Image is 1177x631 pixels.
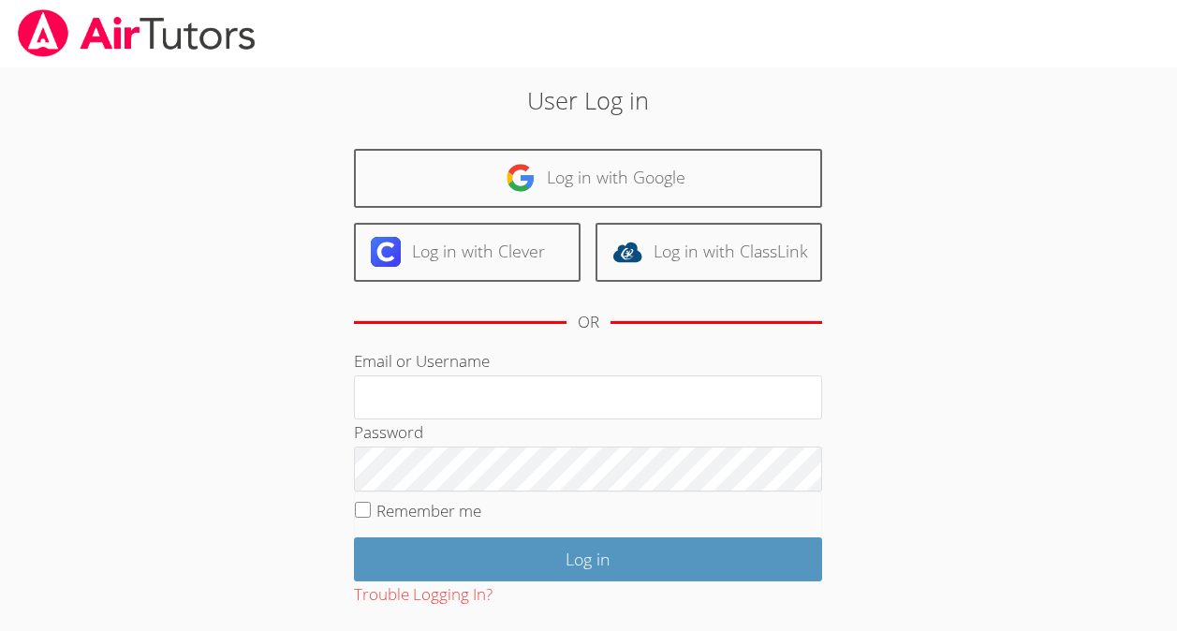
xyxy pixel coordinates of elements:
img: clever-logo-6eab21bc6e7a338710f1a6ff85c0baf02591cd810cc4098c63d3a4b26e2feb20.svg [371,237,401,267]
a: Log in with Clever [354,223,581,282]
div: OR [578,309,599,336]
img: google-logo-50288ca7cdecda66e5e0955fdab243c47b7ad437acaf1139b6f446037453330a.svg [506,163,536,193]
label: Email or Username [354,350,490,372]
a: Log in with Google [354,149,822,208]
img: airtutors_banner-c4298cdbf04f3fff15de1276eac7730deb9818008684d7c2e4769d2f7ddbe033.png [16,9,257,57]
button: Trouble Logging In? [354,581,493,609]
label: Remember me [376,500,481,521]
label: Password [354,421,423,443]
img: classlink-logo-d6bb404cc1216ec64c9a2012d9dc4662098be43eaf13dc465df04b49fa7ab582.svg [612,237,642,267]
a: Log in with ClassLink [596,223,822,282]
h2: User Log in [271,82,906,118]
input: Log in [354,537,822,581]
